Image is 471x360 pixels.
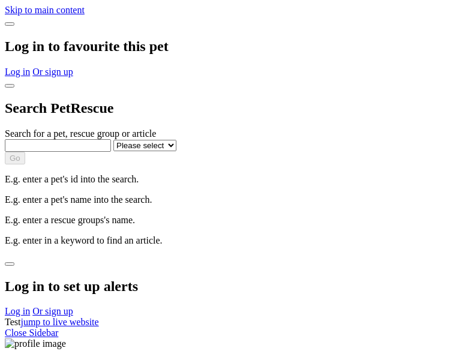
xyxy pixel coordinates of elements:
div: Test [5,317,466,328]
button: close [5,262,14,266]
button: close [5,22,14,26]
p: E.g. enter a rescue groups's name. [5,215,466,226]
a: Skip to main content [5,5,85,15]
p: E.g. enter in a keyword to find an article. [5,235,466,246]
a: Close Sidebar [5,328,58,338]
p: E.g. enter a pet's id into the search. [5,174,466,185]
button: close [5,84,14,88]
p: E.g. enter a pet's name into the search. [5,194,466,205]
label: Search for a pet, rescue group or article [5,128,156,139]
div: Dialog Window - Close (Press escape to close) [5,256,466,317]
a: Log in [5,306,30,316]
h2: Log in to favourite this pet [5,38,466,55]
button: Go [5,152,25,164]
div: Dialog Window - Close (Press escape to close) [5,77,466,246]
a: jump to live website [20,317,98,327]
a: Or sign up [32,67,73,77]
img: profile image [5,338,66,349]
div: Dialog Window - Close (Press escape to close) [5,16,466,77]
h2: Log in to set up alerts [5,278,466,295]
a: Or sign up [32,306,73,316]
a: Log in [5,67,30,77]
h2: Search PetRescue [5,100,466,116]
